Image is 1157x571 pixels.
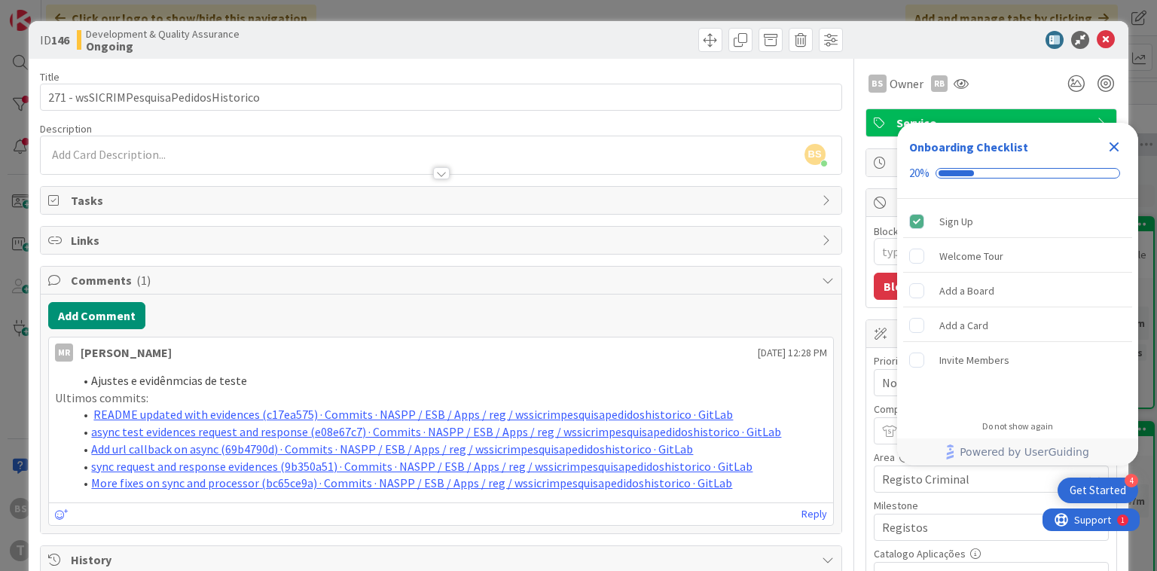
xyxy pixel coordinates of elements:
[1102,135,1126,159] div: Close Checklist
[804,144,826,165] span: BS
[874,273,925,300] button: Block
[897,438,1138,466] div: Footer
[896,194,1089,212] span: Block
[897,199,1138,411] div: Checklist items
[758,345,827,361] span: [DATE] 12:28 PM
[931,75,948,92] div: RB
[874,356,1109,366] div: Priority
[896,114,1089,132] span: Serviço
[91,459,753,474] a: sync request and response evidences (9b350a51) · Commits · NASPP / ESB / Apps / reg / wssicrimpes...
[939,247,1003,265] div: Welcome Tour
[896,325,1089,343] span: Custom Fields
[1070,483,1126,498] div: Get Started
[896,154,1089,172] span: Dates
[71,231,814,249] span: Links
[48,302,145,329] button: Add Comment
[91,475,732,490] a: More fixes on sync and processor (bc65ce9a) · Commits · NASPP / ESB / Apps / reg / wssicrimpesqui...
[897,123,1138,466] div: Checklist Container
[903,274,1132,307] div: Add a Board is incomplete.
[55,389,826,407] p: Ultimos commits:
[40,122,92,136] span: Description
[71,551,814,569] span: History
[40,31,69,49] span: ID
[78,6,82,18] div: 1
[903,344,1132,377] div: Invite Members is incomplete.
[882,517,1075,538] span: Registos
[91,441,693,456] a: Add url callback on async (69b4790d) · Commits · NASPP / ESB / Apps / reg / wssicrimpesquisapedid...
[86,28,240,40] span: Development & Quality Assurance
[903,205,1132,238] div: Sign Up is complete.
[32,2,69,20] span: Support
[903,240,1132,273] div: Welcome Tour is incomplete.
[86,40,240,52] b: Ongoing
[882,372,1075,393] span: Not Set
[55,344,73,362] div: MR
[909,166,1126,180] div: Checklist progress: 20%
[939,282,994,300] div: Add a Board
[939,316,988,334] div: Add a Card
[882,469,1075,490] span: Registo Criminal
[874,548,1109,559] div: Catalogo Aplicações
[93,407,733,422] a: README updated with evidences (c17ea575) · Commits · NASPP / ESB / Apps / reg / wssicrimpesquisap...
[91,424,781,439] a: async test evidences request and response (e08e67c7) · Commits · NASPP / ESB / Apps / reg / wssic...
[40,84,841,111] input: type card name here...
[874,452,1109,463] div: Area
[869,75,887,93] div: BS
[890,75,923,93] span: Owner
[874,224,947,238] label: Blocked Reason
[81,344,172,362] div: [PERSON_NAME]
[909,138,1028,156] div: Onboarding Checklist
[136,273,151,288] span: ( 1 )
[874,500,1109,511] div: Milestone
[960,443,1089,461] span: Powered by UserGuiding
[874,404,1109,414] div: Complexidade
[40,70,60,84] label: Title
[982,420,1053,432] div: Do not show again
[73,372,826,389] li: Ajustes e evidênmcias de teste
[1058,478,1138,503] div: Open Get Started checklist, remaining modules: 4
[71,271,814,289] span: Comments
[71,191,814,209] span: Tasks
[51,32,69,47] b: 146
[903,309,1132,342] div: Add a Card is incomplete.
[909,166,930,180] div: 20%
[905,438,1131,466] a: Powered by UserGuiding
[939,212,973,231] div: Sign Up
[1125,474,1138,487] div: 4
[939,351,1009,369] div: Invite Members
[801,505,827,524] a: Reply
